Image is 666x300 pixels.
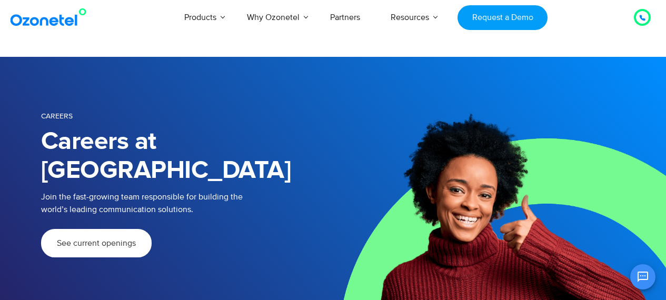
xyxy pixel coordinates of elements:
[41,191,317,216] p: Join the fast-growing team responsible for building the world’s leading communication solutions.
[41,127,333,185] h1: Careers at [GEOGRAPHIC_DATA]
[41,229,152,257] a: See current openings
[41,112,73,121] span: Careers
[630,264,655,289] button: Open chat
[57,239,136,247] span: See current openings
[458,5,548,30] a: Request a Demo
